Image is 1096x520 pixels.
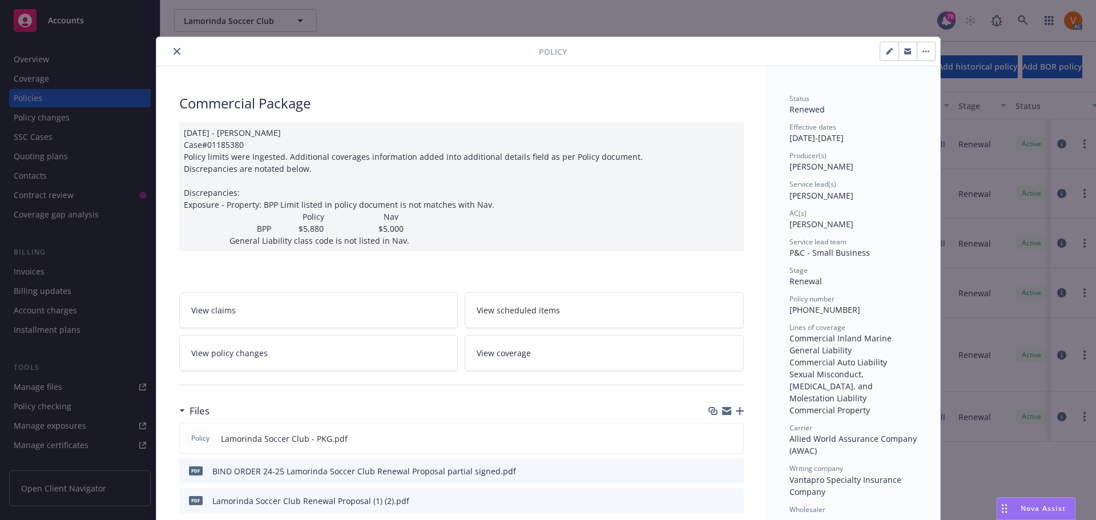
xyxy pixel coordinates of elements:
span: Wholesaler [789,505,825,514]
button: Nova Assist [997,497,1075,520]
button: preview file [729,495,739,507]
div: General Liability [789,344,917,356]
span: Status [789,94,809,103]
span: View scheduled items [477,304,560,316]
div: Commercial Property [789,404,917,416]
span: [PHONE_NUMBER] [789,304,860,315]
span: View policy changes [191,347,268,359]
span: AC(s) [789,208,807,218]
div: Drag to move [997,498,1012,519]
span: Service lead team [789,237,847,247]
span: Policy [189,433,212,444]
span: pdf [189,496,203,505]
span: Lines of coverage [789,323,845,332]
span: Stage [789,265,808,275]
button: download file [711,465,720,477]
span: Service lead(s) [789,179,836,189]
span: [PERSON_NAME] [789,161,853,172]
a: View policy changes [179,335,458,371]
span: pdf [189,466,203,475]
span: Policy [539,46,567,58]
span: Writing company [789,463,843,473]
span: Lamorinda Soccer Club - PKG.pdf [221,433,348,445]
a: View claims [179,292,458,328]
div: [DATE] - [PERSON_NAME] Case#01185380 Policy limits were Ingested. Additional coverages informatio... [179,122,744,251]
div: Lamorinda Soccer Club Renewal Proposal (1) (2).pdf [212,495,409,507]
span: Carrier [789,423,812,433]
div: Commercial Auto Liability [789,356,917,368]
div: Commercial Package [179,94,744,113]
span: Vantapro Specialty Insurance Company [789,474,904,497]
span: Allied World Assurance Company (AWAC) [789,433,919,456]
span: [PERSON_NAME] [789,219,853,229]
a: View coverage [465,335,744,371]
span: P&C - Small Business [789,247,870,258]
button: close [170,45,184,58]
div: Files [179,404,209,418]
span: Producer(s) [789,151,827,160]
span: Nova Assist [1021,503,1066,513]
span: View claims [191,304,236,316]
button: download file [711,495,720,507]
span: View coverage [477,347,531,359]
span: Effective dates [789,122,836,132]
a: View scheduled items [465,292,744,328]
button: preview file [729,465,739,477]
span: Renewal [789,276,822,287]
h3: Files [190,404,209,418]
span: Renewed [789,104,825,115]
div: Commercial Inland Marine [789,332,917,344]
div: [DATE] - [DATE] [789,122,917,144]
span: [PERSON_NAME] [789,190,853,201]
div: BIND ORDER 24-25 Lamorinda Soccer Club Renewal Proposal partial signed.pdf [212,465,516,477]
span: Policy number [789,294,835,304]
button: preview file [728,433,739,445]
button: download file [710,433,719,445]
div: Sexual Misconduct, [MEDICAL_DATA], and Molestation Liability [789,368,917,404]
